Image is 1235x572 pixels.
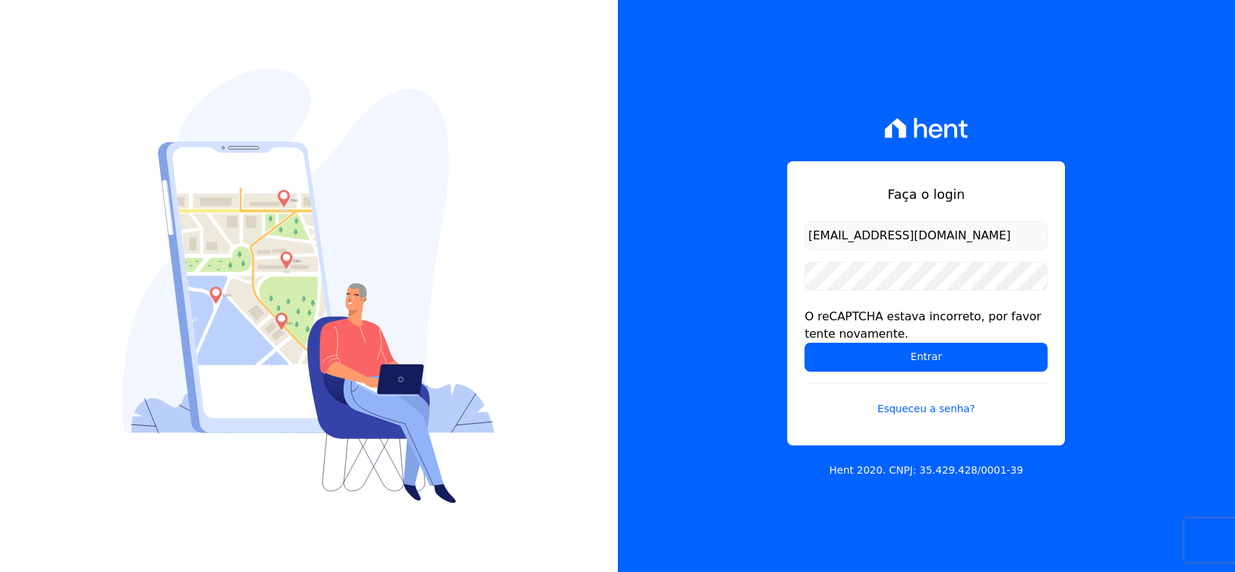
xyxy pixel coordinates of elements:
img: Login [123,69,495,503]
h1: Faça o login [805,184,1048,204]
input: Entrar [805,343,1048,372]
div: O reCAPTCHA estava incorreto, por favor tente novamente. [805,308,1048,343]
p: Hent 2020. CNPJ: 35.429.428/0001-39 [829,463,1023,478]
a: Esqueceu a senha? [805,383,1048,417]
input: Email [805,221,1048,250]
